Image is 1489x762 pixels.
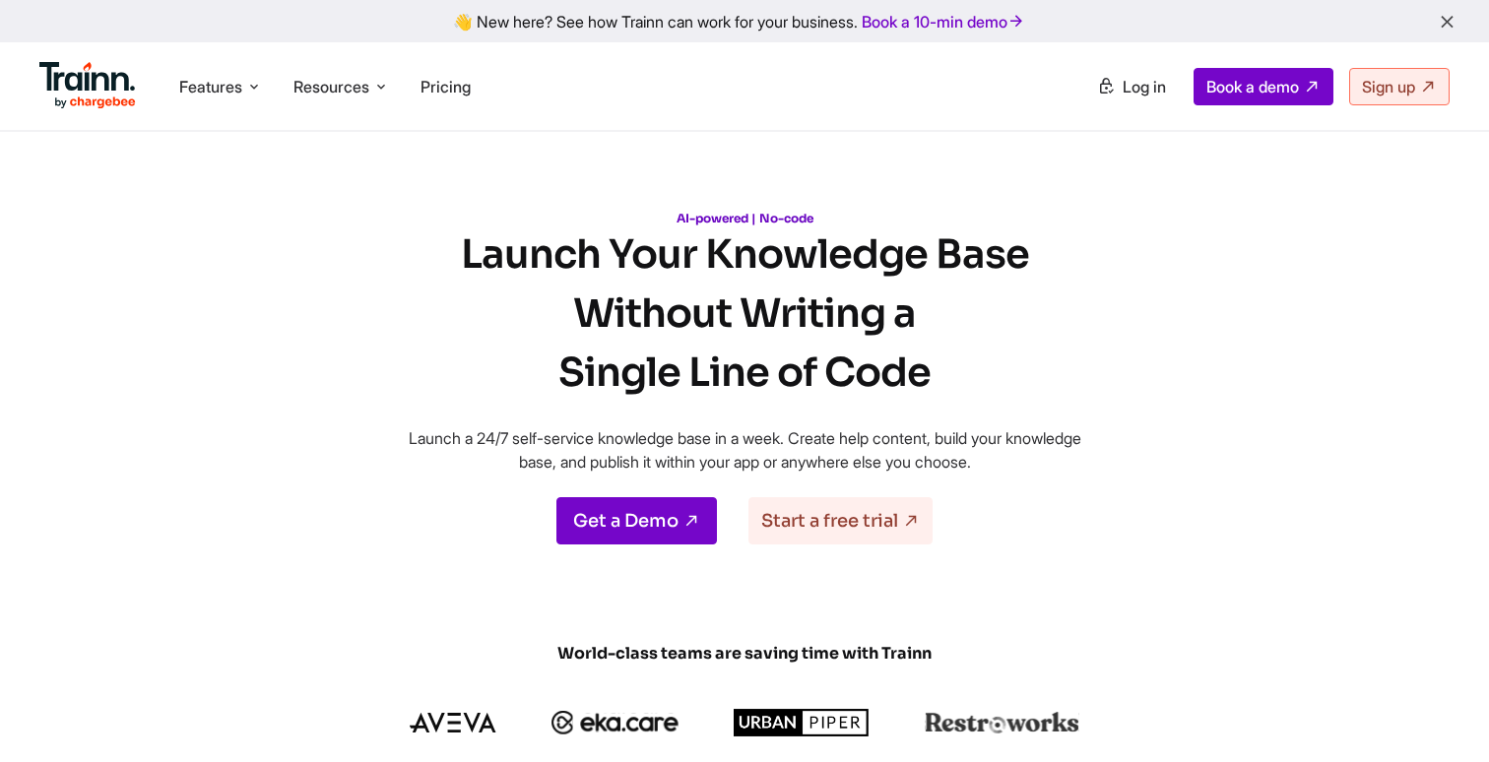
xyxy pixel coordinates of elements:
img: urbanpiper logo [734,709,870,736]
span: Book a demo [1206,77,1299,96]
img: restroworks logo [925,712,1079,733]
span: Resources [293,76,369,97]
span: Sign up [1362,77,1415,96]
img: Trainn Logo [39,62,136,109]
a: Log in [1085,69,1178,104]
a: Sign up [1349,68,1450,105]
span: Features [179,76,242,97]
p: AI-powered | No-code [390,211,1099,225]
iframe: Chat Widget [1391,667,1489,762]
span: Log in [1123,77,1166,96]
img: ekacare logo [551,711,680,734]
a: Book a demo [1194,68,1333,105]
a: Start a free trial [748,497,933,544]
span: World-class teams are saving time with Trainn [272,643,1217,665]
img: aveva logo [410,713,496,732]
h1: Launch Your Knowledge Base Without Writing a Single Line of Code [390,225,1099,403]
a: Book a 10-min demo [858,8,1029,35]
div: 👋 New here? See how Trainn can work for your business. [12,12,1477,31]
p: Launch a 24/7 self-service knowledge base in a week. Create help content, build your knowledge ba... [390,426,1099,474]
a: Pricing [421,77,471,96]
a: Get a Demo [556,497,717,544]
